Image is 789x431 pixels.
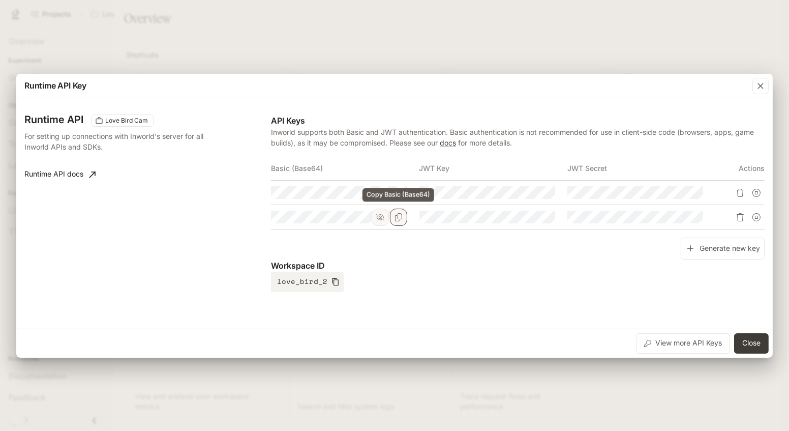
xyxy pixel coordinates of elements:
[440,138,456,147] a: docs
[271,156,419,181] th: Basic (Base64)
[271,272,344,292] button: love_bird_2
[419,156,567,181] th: JWT Key
[732,209,748,225] button: Delete API key
[681,238,765,260] button: Generate new key
[271,127,765,148] p: Inworld supports both Basic and JWT authentication. Basic authentication is not recommended for u...
[20,164,100,185] a: Runtime API docs
[362,188,434,202] div: Copy Basic (Base64)
[271,260,765,272] p: Workspace ID
[92,114,154,127] div: These keys will apply to your current workspace only
[24,131,203,152] p: For setting up connections with Inworld's server for all Inworld APIs and SDKs.
[732,185,748,201] button: Delete API key
[748,209,765,225] button: Suspend API key
[24,114,83,125] h3: Runtime API
[734,333,769,354] button: Close
[567,156,715,181] th: JWT Secret
[715,156,765,181] th: Actions
[390,209,407,226] button: Copy Basic (Base64)
[271,114,765,127] p: API Keys
[748,185,765,201] button: Suspend API key
[101,116,152,125] span: Love Bird Cam
[636,333,730,354] button: View more API Keys
[24,79,86,92] p: Runtime API Key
